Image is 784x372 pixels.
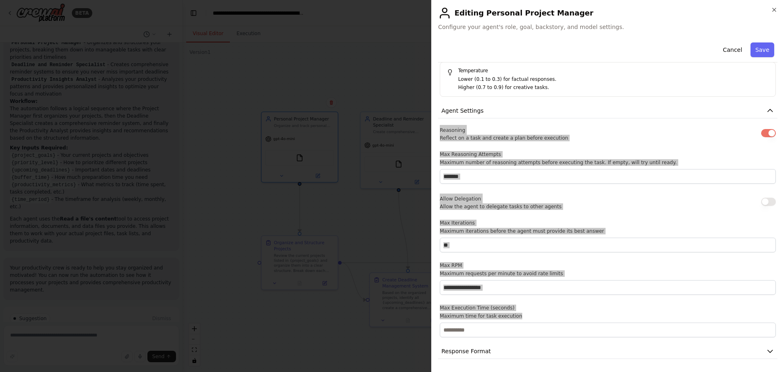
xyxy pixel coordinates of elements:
[440,305,776,311] label: Max Execution Time (seconds)
[438,103,777,118] button: Agent Settings
[440,151,776,158] label: Max Reasoning Attempts
[441,107,483,115] span: Agent Settings
[440,127,465,133] span: Reasoning
[440,262,776,269] label: Max RPM
[441,347,491,355] span: Response Format
[751,42,774,57] button: Save
[440,220,776,226] label: Max Iterations
[438,344,777,359] button: Response Format
[440,203,561,210] p: Allow the agent to delegate tasks to other agents
[447,67,769,74] h5: Temperature
[440,228,776,234] p: Maximum iterations before the agent must provide its best answer
[440,313,776,319] p: Maximum time for task execution
[438,23,777,31] span: Configure your agent's role, goal, backstory, and model settings.
[458,76,769,84] p: Lower (0.1 to 0.3) for factual responses.
[440,135,568,141] p: Reflect on a task and create a plan before execution
[440,270,776,277] p: Maximum requests per minute to avoid rate limits
[440,196,481,202] span: Allow Delegation
[440,159,776,166] p: Maximum number of reasoning attempts before executing the task. If empty, will try until ready.
[438,7,777,20] h2: Editing Personal Project Manager
[458,84,769,92] p: Higher (0.7 to 0.9) for creative tasks.
[718,42,747,57] button: Cancel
